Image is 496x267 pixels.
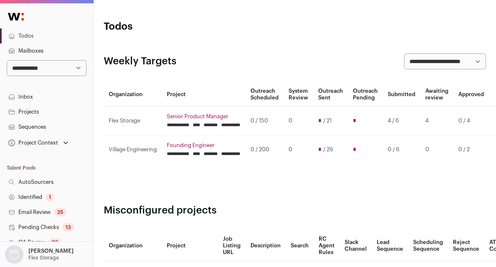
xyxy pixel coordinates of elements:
div: 25 [54,208,66,216]
div: Project Context [7,140,58,146]
th: Slack Channel [340,231,372,261]
button: Open dropdown [3,245,75,264]
a: Founding Engineer [167,142,240,149]
th: Submitted [383,83,420,107]
th: Search [286,231,314,261]
th: Lead Sequence [372,231,408,261]
h2: Misconfigured projects [104,204,486,217]
span: / 21 [323,117,332,124]
td: 0 / 150 [245,107,284,135]
td: 0 [420,135,453,164]
th: Project [162,231,218,261]
th: Scheduling Sequence [408,231,448,261]
td: 0 / 6 [383,135,420,164]
th: Organization [104,231,162,261]
th: RC Agent Rules [314,231,340,261]
div: 1 [46,193,54,201]
h1: Todos [104,20,231,33]
p: Flex Storage [28,254,59,261]
p: [PERSON_NAME] [28,248,74,254]
th: Reject Sequence [448,231,484,261]
th: Approved [453,83,489,107]
td: 0 [284,135,313,164]
div: 20 [49,238,61,247]
th: Job Listing URL [218,231,245,261]
th: Outreach Sent [313,83,348,107]
td: 0 [284,107,313,135]
th: Awaiting review [420,83,453,107]
img: nopic.png [5,245,23,264]
td: 0 / 4 [453,107,489,135]
th: Project [162,83,245,107]
td: 4 / 6 [383,107,420,135]
button: Open dropdown [7,137,70,149]
th: Description [245,231,286,261]
img: Wellfound [3,8,28,25]
th: Organization [104,83,162,107]
td: 4 [420,107,453,135]
th: Outreach Scheduled [245,83,284,107]
td: Village Engineering [104,135,162,164]
span: / 29 [323,146,333,153]
div: 13 [62,223,74,231]
a: Senior Product Manager [167,113,240,120]
td: 0 / 2 [453,135,489,164]
th: Outreach Pending [348,83,383,107]
th: System Review [284,83,313,107]
h2: Weekly Targets [104,55,176,68]
td: Flex Storage [104,107,162,135]
td: 0 / 200 [245,135,284,164]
